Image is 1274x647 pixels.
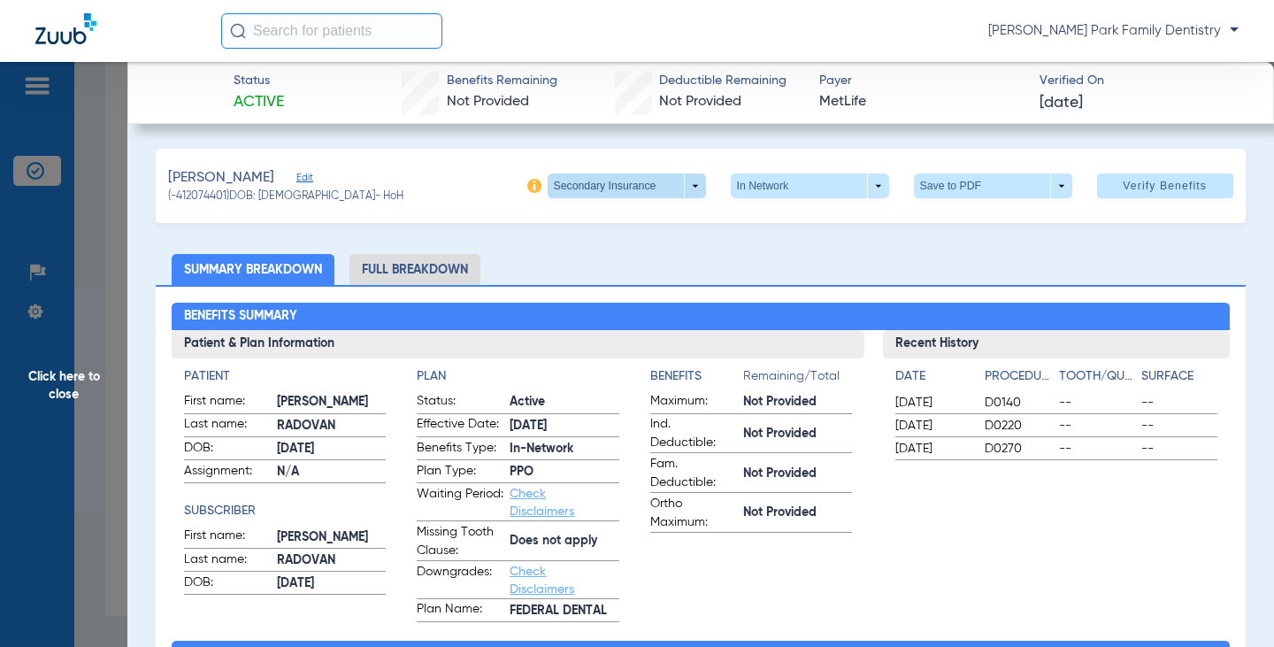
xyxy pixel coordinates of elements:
h4: Benefits [650,367,743,386]
h4: Surface [1141,367,1217,386]
button: Secondary Insurance [548,173,706,198]
span: Plan Type: [417,462,503,483]
span: Benefits Type: [417,439,503,460]
h3: Recent History [883,330,1230,358]
span: Ind. Deductible: [650,415,737,452]
span: Effective Date: [417,415,503,436]
span: -- [1141,417,1217,435]
span: First name: [184,527,271,548]
span: D0270 [985,440,1052,458]
li: Summary Breakdown [172,254,334,285]
span: PPO [510,463,618,481]
span: (-412074401) DOB: [DEMOGRAPHIC_DATA] - HoH [168,189,403,205]
span: Remaining/Total [743,367,852,392]
span: [DATE] [895,417,970,435]
a: Check Disclaimers [510,566,574,596]
span: In-Network [510,440,618,458]
img: Zuub Logo [35,13,96,44]
span: Plan Name: [417,600,503,621]
a: Check Disclaimers [510,488,574,518]
span: D0220 [985,417,1052,435]
img: info-icon [527,179,541,193]
span: Payer [819,72,1025,90]
span: Ortho Maximum: [650,495,737,532]
span: D0140 [985,394,1052,412]
span: Last name: [184,551,271,572]
img: Search Icon [230,23,246,39]
span: [DATE] [895,394,970,412]
span: DOB: [184,574,271,595]
span: Deductible Remaining [659,72,787,90]
span: Not Provided [743,393,852,412]
span: -- [1141,440,1217,458]
app-breakdown-title: Procedure [985,367,1052,392]
span: [PERSON_NAME] [168,167,274,189]
span: Missing Tooth Clause: [417,523,503,560]
span: Status [234,72,284,90]
span: FEDERAL DENTAL [510,602,618,620]
span: -- [1059,440,1135,458]
h4: Plan [417,367,618,386]
span: [DATE] [510,417,618,435]
app-breakdown-title: Benefits [650,367,743,392]
span: Benefits Remaining [447,72,557,90]
h4: Subscriber [184,502,386,520]
span: Not Provided [447,95,529,109]
span: Status: [417,392,503,413]
span: Edit [296,172,312,189]
h4: Patient [184,367,386,386]
span: [DATE] [895,440,970,458]
app-breakdown-title: Date [895,367,970,392]
span: Does not apply [510,532,618,551]
span: Waiting Period: [417,485,503,520]
app-breakdown-title: Tooth/Quad [1059,367,1135,392]
span: [DATE] [277,574,386,593]
span: Not Provided [743,425,852,443]
span: Maximum: [650,392,737,413]
h4: Date [895,367,970,386]
button: Verify Benefits [1097,173,1233,198]
h4: Procedure [985,367,1052,386]
span: [PERSON_NAME] [277,528,386,547]
span: DOB: [184,439,271,460]
span: Verify Benefits [1123,179,1207,193]
span: Not Provided [659,95,741,109]
input: Search for patients [221,13,442,49]
span: Last name: [184,415,271,436]
span: Verified On [1040,72,1245,90]
h4: Tooth/Quad [1059,367,1135,386]
span: Active [234,91,284,113]
button: In Network [731,173,889,198]
h2: Benefits Summary [172,303,1230,331]
span: RADOVAN [277,417,386,435]
span: Active [510,393,618,412]
span: Assignment: [184,462,271,483]
span: N/A [277,463,386,481]
span: RADOVAN [277,551,386,570]
span: Downgrades: [417,563,503,598]
span: Fam. Deductible: [650,455,737,492]
span: -- [1141,394,1217,412]
span: -- [1059,394,1135,412]
span: [PERSON_NAME] [277,393,386,412]
span: [DATE] [1040,92,1083,114]
li: Full Breakdown [349,254,480,285]
span: Not Provided [743,504,852,522]
app-breakdown-title: Surface [1141,367,1217,392]
span: Not Provided [743,465,852,483]
button: Save to PDF [914,173,1072,198]
span: First name: [184,392,271,413]
span: [DATE] [277,440,386,458]
span: [PERSON_NAME] Park Family Dentistry [988,22,1239,40]
span: MetLife [819,91,1025,113]
h3: Patient & Plan Information [172,330,864,358]
span: -- [1059,417,1135,435]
